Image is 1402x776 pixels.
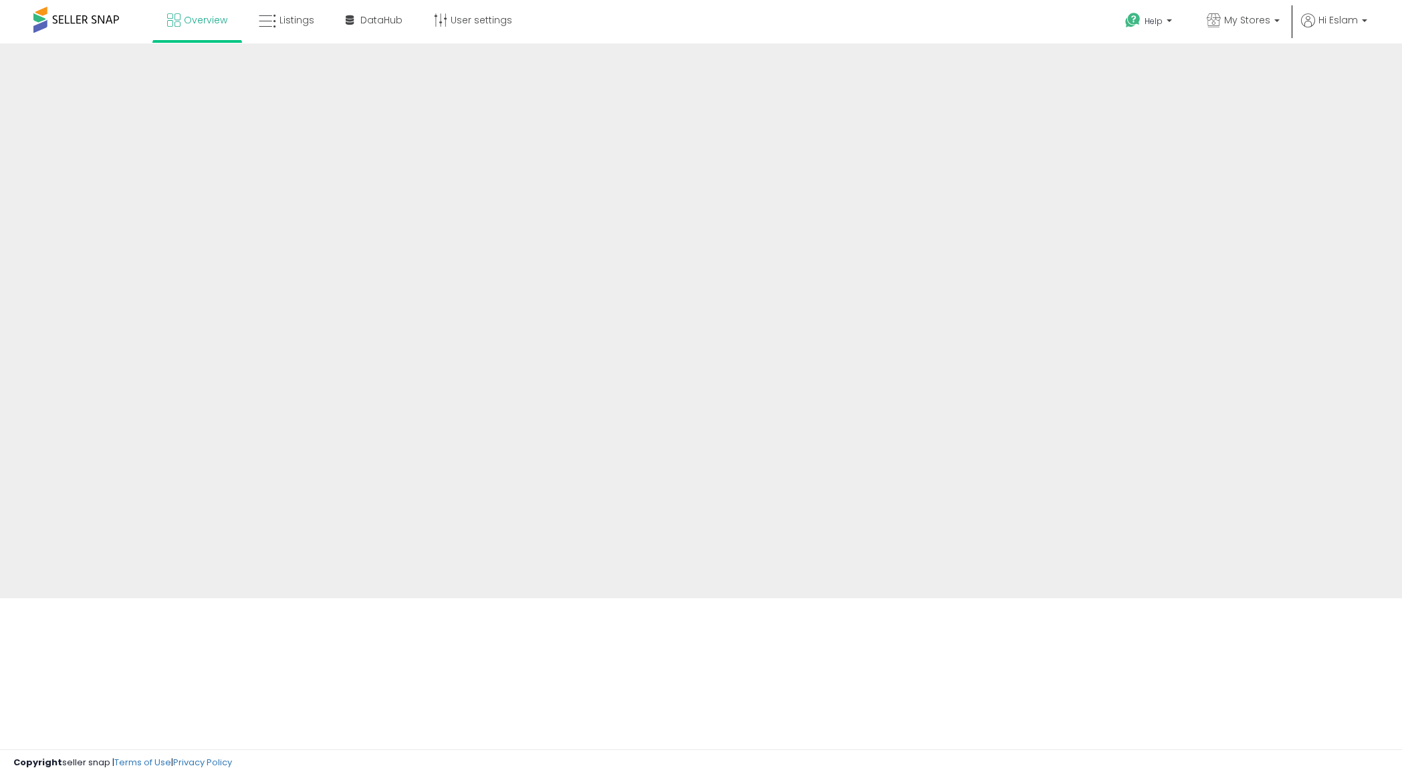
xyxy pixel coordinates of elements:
i: Get Help [1125,12,1141,29]
span: Listings [279,13,314,27]
a: Help [1115,2,1185,43]
a: Hi Eslam [1301,13,1367,43]
span: Help [1145,15,1163,27]
span: Overview [184,13,227,27]
span: My Stores [1224,13,1270,27]
span: Hi Eslam [1318,13,1358,27]
span: DataHub [360,13,402,27]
